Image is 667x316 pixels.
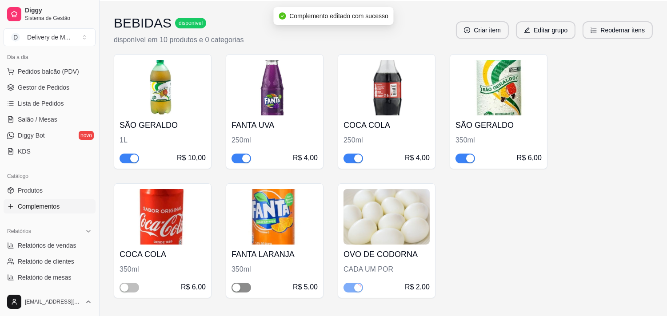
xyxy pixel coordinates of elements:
[120,119,206,131] h4: SÃO GERALDO
[343,264,430,275] div: CADA UM POR
[18,257,74,266] span: Relatório de clientes
[25,298,81,305] span: [EMAIL_ADDRESS][DOMAIN_NAME]
[456,21,509,39] button: plus-circleCriar item
[591,27,597,33] span: ordered-list
[114,35,244,45] p: disponível em 10 produtos e 0 categorias
[114,15,172,31] h3: BEBIDAS
[4,128,96,142] a: Diggy Botnovo
[232,119,318,131] h4: FANTA UVA
[4,4,96,25] a: DiggySistema de Gestão
[177,20,204,27] span: disponível
[405,153,430,163] div: R$ 4,00
[455,135,542,146] div: 350ml
[279,12,286,20] span: check-circle
[120,135,206,146] div: 1L
[120,248,206,261] h4: COCA COLA
[343,189,430,245] img: product-image
[25,7,92,15] span: Diggy
[18,273,72,282] span: Relatório de mesas
[232,189,318,245] img: product-image
[18,83,69,92] span: Gestor de Pedidos
[517,153,542,163] div: R$ 6,00
[18,99,64,108] span: Lista de Pedidos
[232,248,318,261] h4: FANTA LARANJA
[455,60,542,115] img: product-image
[343,119,430,131] h4: COCA COLA
[18,202,60,211] span: Complementos
[583,21,653,39] button: ordered-listReodernar itens
[120,264,206,275] div: 350ml
[4,50,96,64] div: Dia a dia
[27,33,70,42] div: Delivery de M ...
[455,119,542,131] h4: SÃO GERALDO
[343,248,430,261] h4: OVO DE CODORNA
[4,199,96,213] a: Complementos
[4,64,96,79] button: Pedidos balcão (PDV)
[516,21,575,39] button: editEditar grupo
[18,67,79,76] span: Pedidos balcão (PDV)
[11,33,20,42] span: D
[232,60,318,115] img: product-image
[18,115,57,124] span: Salão / Mesas
[177,153,206,163] div: R$ 10,00
[4,286,96,300] a: Relatório de fidelidadenovo
[289,12,388,20] span: Complemento editado com sucesso
[18,131,45,140] span: Diggy Bot
[181,282,206,292] div: R$ 6,00
[4,144,96,158] a: KDS
[343,135,430,146] div: 250ml
[4,169,96,183] div: Catálogo
[4,112,96,126] a: Salão / Mesas
[524,27,530,33] span: edit
[18,186,43,195] span: Produtos
[355,284,361,291] span: loading
[18,147,31,156] span: KDS
[120,60,206,115] img: product-image
[18,241,76,250] span: Relatórios de vendas
[4,28,96,46] button: Select a team
[4,270,96,284] a: Relatório de mesas
[343,60,430,115] img: product-image
[4,183,96,197] a: Produtos
[293,282,318,292] div: R$ 5,00
[405,282,430,292] div: R$ 2,00
[7,228,31,235] span: Relatórios
[4,96,96,111] a: Lista de Pedidos
[293,153,318,163] div: R$ 4,00
[4,254,96,269] a: Relatório de clientes
[4,291,96,312] button: [EMAIL_ADDRESS][DOMAIN_NAME]
[464,27,470,33] span: plus-circle
[25,15,92,22] span: Sistema de Gestão
[120,189,206,245] img: product-image
[232,135,318,146] div: 250ml
[232,264,318,275] div: 350ml
[4,238,96,253] a: Relatórios de vendas
[4,80,96,95] a: Gestor de Pedidos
